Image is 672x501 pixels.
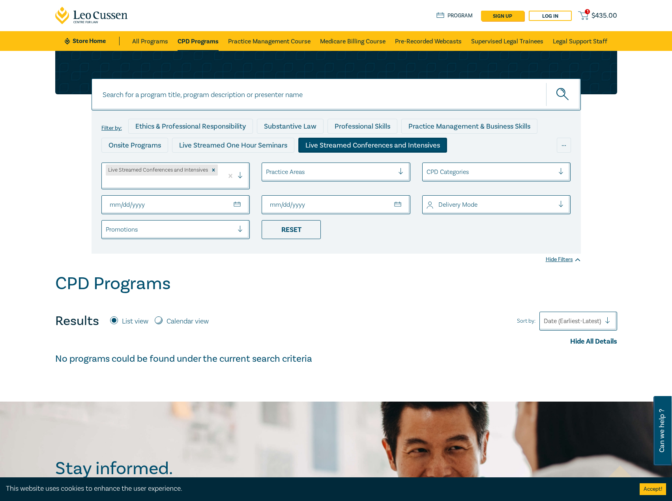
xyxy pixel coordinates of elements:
[106,165,209,176] div: Live Streamed Conferences and Intensives
[427,200,428,209] input: select
[55,336,617,347] div: Hide All Details
[557,138,571,153] div: ...
[517,317,535,325] span: Sort by:
[325,157,412,172] div: 10 CPD Point Packages
[395,31,462,51] a: Pre-Recorded Webcasts
[266,168,268,176] input: select
[640,483,666,495] button: Accept cookies
[122,316,148,327] label: List view
[65,37,120,45] a: Store Home
[55,458,241,479] h2: Stay informed.
[230,157,321,172] div: Pre-Recorded Webcasts
[228,31,311,51] a: Practice Management Course
[401,119,537,134] div: Practice Management & Business Skills
[101,157,226,172] div: Live Streamed Practical Workshops
[436,11,473,20] a: Program
[529,11,572,21] a: Log in
[106,225,107,234] input: select
[128,119,253,134] div: Ethics & Professional Responsibility
[55,313,99,329] h4: Results
[262,195,410,214] input: To Date
[658,401,666,461] span: Can we help ?
[592,11,617,20] span: $ 435.00
[553,31,607,51] a: Legal Support Staff
[132,31,168,51] a: All Programs
[298,138,447,153] div: Live Streamed Conferences and Intensives
[178,31,219,51] a: CPD Programs
[101,138,168,153] div: Onsite Programs
[328,119,397,134] div: Professional Skills
[257,119,324,134] div: Substantive Law
[546,256,581,264] div: Hide Filters
[471,31,543,51] a: Supervised Legal Trainees
[167,316,209,327] label: Calendar view
[92,79,581,110] input: Search for a program title, program description or presenter name
[55,273,171,294] h1: CPD Programs
[427,168,428,176] input: select
[416,157,488,172] div: National Programs
[544,317,545,325] input: Sort by
[320,31,386,51] a: Medicare Billing Course
[481,11,524,21] a: sign up
[262,220,321,239] div: Reset
[101,195,250,214] input: From Date
[6,484,628,494] div: This website uses cookies to enhance the user experience.
[101,125,122,131] label: Filter by:
[209,165,218,176] div: Remove Live Streamed Conferences and Intensives
[106,178,107,187] input: select
[585,9,590,14] span: 1
[55,353,617,365] h4: No programs could be found under the current search criteria
[172,138,294,153] div: Live Streamed One Hour Seminars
